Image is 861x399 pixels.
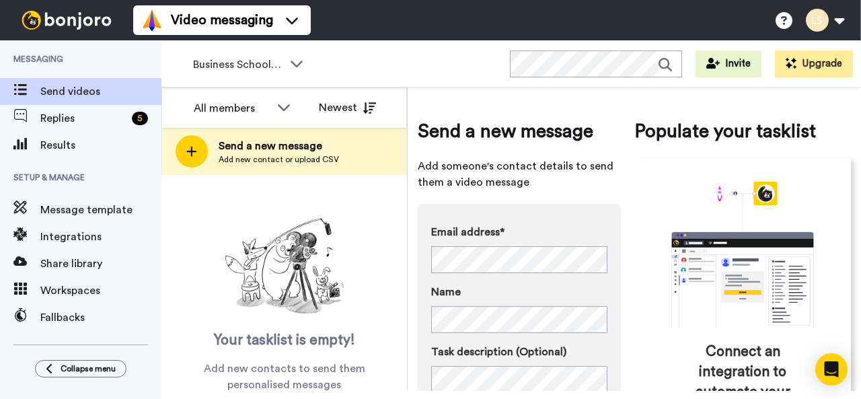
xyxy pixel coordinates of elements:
[642,182,844,328] div: animation
[171,11,273,30] span: Video messaging
[418,158,621,190] span: Add someone's contact details to send them a video message
[431,284,461,300] span: Name
[219,138,339,154] span: Send a new message
[431,344,607,360] label: Task description (Optional)
[40,110,126,126] span: Replies
[634,118,851,145] span: Populate your tasklist
[141,9,163,31] img: vm-color.svg
[193,57,283,73] span: Business School 2025
[40,202,161,218] span: Message template
[16,11,117,30] img: bj-logo-header-white.svg
[214,330,355,351] span: Your tasklist is empty!
[696,50,761,77] button: Invite
[194,100,270,116] div: All members
[219,154,339,165] span: Add new contact or upload CSV
[40,137,161,153] span: Results
[35,360,126,377] button: Collapse menu
[40,256,161,272] span: Share library
[775,50,853,77] button: Upgrade
[40,83,161,100] span: Send videos
[217,213,352,320] img: ready-set-action.png
[309,94,386,121] button: Newest
[61,363,116,374] span: Collapse menu
[40,229,161,245] span: Integrations
[182,361,387,393] span: Add new contacts to send them personalised messages
[431,224,607,240] label: Email address*
[40,283,161,299] span: Workspaces
[815,353,848,386] div: Open Intercom Messenger
[40,310,161,326] span: Fallbacks
[418,118,621,145] span: Send a new message
[132,112,148,125] div: 5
